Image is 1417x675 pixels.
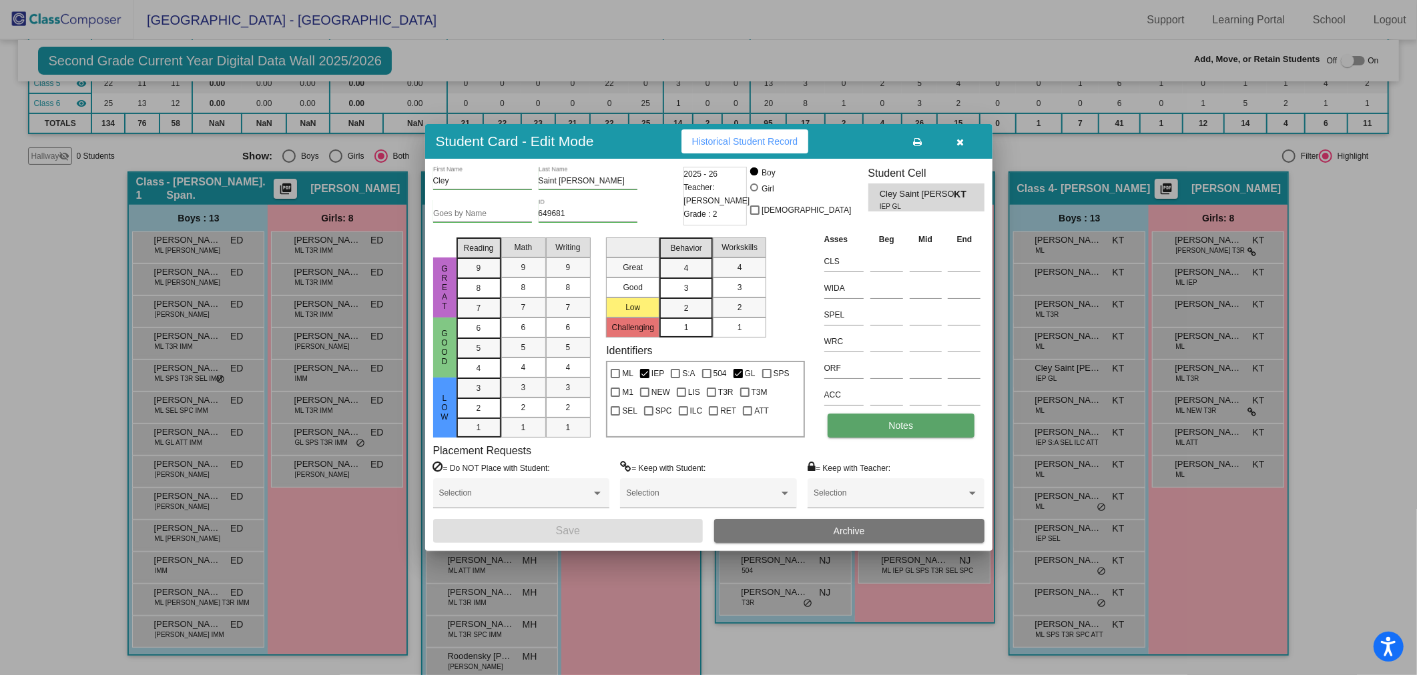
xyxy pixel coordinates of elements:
[521,422,526,434] span: 1
[433,444,532,457] label: Placement Requests
[439,329,451,366] span: Good
[880,201,944,211] span: IEP GL
[477,262,481,274] span: 9
[464,242,494,254] span: Reading
[566,402,571,414] span: 2
[477,362,481,374] span: 4
[722,241,758,253] span: Workskills
[828,414,974,438] button: Notes
[521,261,526,273] span: 9
[606,344,652,357] label: Identifiers
[556,525,580,536] span: Save
[620,461,705,474] label: = Keep with Student:
[954,187,972,201] span: KT
[944,232,984,247] th: End
[738,261,742,273] span: 4
[521,281,526,293] span: 8
[889,420,914,431] span: Notes
[521,301,526,313] span: 7
[754,403,769,419] span: ATT
[690,403,703,419] span: ILC
[681,129,809,153] button: Historical Student Record
[515,241,533,253] span: Math
[824,385,864,405] input: assessment
[752,384,768,400] span: T3M
[655,403,672,419] span: SPC
[824,278,864,298] input: assessment
[439,264,451,311] span: Great
[761,167,776,179] div: Boy
[477,342,481,354] span: 5
[688,384,700,400] span: LIS
[720,403,736,419] span: RET
[433,519,703,543] button: Save
[566,342,571,354] span: 5
[774,366,790,382] span: SPS
[539,209,637,219] input: Enter ID
[555,241,580,253] span: Writing
[824,251,864,271] input: assessment
[622,403,637,419] span: SEL
[834,526,865,536] span: Archive
[738,301,742,313] span: 2
[521,402,526,414] span: 2
[651,366,664,382] span: IEP
[692,136,798,147] span: Historical Student Record
[521,321,526,333] span: 6
[808,461,890,474] label: = Keep with Teacher:
[824,305,864,325] input: assessment
[477,302,481,314] span: 7
[671,242,702,254] span: Behavior
[566,382,571,394] span: 3
[684,302,689,314] span: 2
[762,202,851,218] span: [DEMOGRAPHIC_DATA]
[477,422,481,434] span: 1
[477,382,481,394] span: 3
[651,384,670,400] span: NEW
[477,402,481,414] span: 2
[521,342,526,354] span: 5
[868,167,984,179] h3: Student Cell
[824,331,864,352] input: assessment
[566,362,571,374] span: 4
[433,209,532,219] input: goes by name
[622,366,633,382] span: ML
[718,384,734,400] span: T3R
[684,321,689,333] span: 1
[761,183,774,195] div: Girl
[566,281,571,293] span: 8
[433,461,550,474] label: = Do NOT Place with Student:
[684,282,689,294] span: 3
[566,321,571,333] span: 6
[436,133,594,149] h3: Student Card - Edit Mode
[477,282,481,294] span: 8
[439,394,451,422] span: Low
[566,301,571,313] span: 7
[821,232,867,247] th: Asses
[477,322,481,334] span: 6
[714,366,727,382] span: 504
[566,261,571,273] span: 9
[738,281,742,293] span: 3
[684,167,718,181] span: 2025 - 26
[867,232,906,247] th: Beg
[684,181,750,207] span: Teacher: [PERSON_NAME]
[714,519,984,543] button: Archive
[738,321,742,333] span: 1
[622,384,633,400] span: M1
[521,382,526,394] span: 3
[682,366,695,382] span: S:A
[521,362,526,374] span: 4
[684,262,689,274] span: 4
[824,358,864,378] input: assessment
[880,187,954,201] span: Cley Saint [PERSON_NAME]
[684,207,718,221] span: Grade : 2
[745,366,756,382] span: GL
[906,232,945,247] th: Mid
[566,422,571,434] span: 1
